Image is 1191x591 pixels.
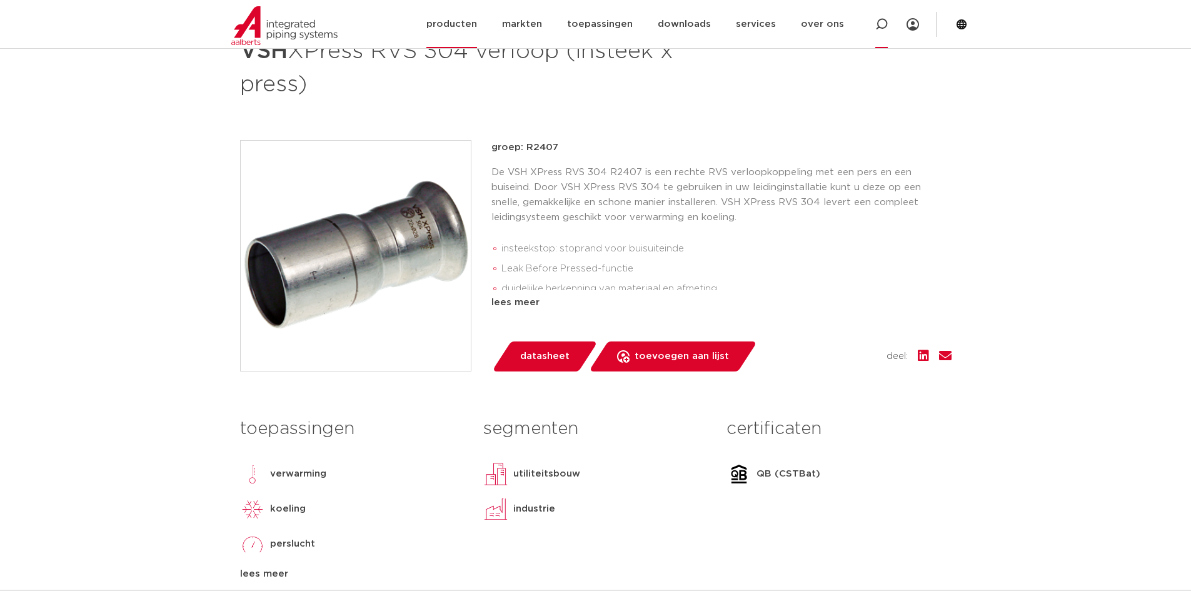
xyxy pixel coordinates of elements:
[501,279,952,299] li: duidelijke herkenning van materiaal en afmeting
[491,341,598,371] a: datasheet
[240,33,710,100] h1: XPress RVS 304 verloop (insteek x press)
[270,467,326,482] p: verwarming
[240,497,265,522] img: koeling
[483,497,508,522] img: industrie
[491,165,952,225] p: De VSH XPress RVS 304 R2407 is een rechte RVS verloopkoppeling met een pers en een buiseind. Door...
[491,295,952,310] div: lees meer
[240,567,465,582] div: lees meer
[483,417,708,442] h3: segmenten
[756,467,820,482] p: QB (CSTBat)
[240,40,288,63] strong: VSH
[483,462,508,487] img: utiliteitsbouw
[726,417,951,442] h3: certificaten
[240,532,265,557] img: perslucht
[501,239,952,259] li: insteekstop: stoprand voor buisuiteinde
[635,346,729,366] span: toevoegen aan lijst
[726,462,751,487] img: QB (CSTBat)
[240,462,265,487] img: verwarming
[513,502,555,517] p: industrie
[270,537,315,552] p: perslucht
[501,259,952,279] li: Leak Before Pressed-functie
[270,502,306,517] p: koeling
[520,346,570,366] span: datasheet
[513,467,580,482] p: utiliteitsbouw
[491,140,952,155] p: groep: R2407
[887,349,908,364] span: deel:
[241,141,471,371] img: Product Image for VSH XPress RVS 304 verloop (insteek x press)
[240,417,465,442] h3: toepassingen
